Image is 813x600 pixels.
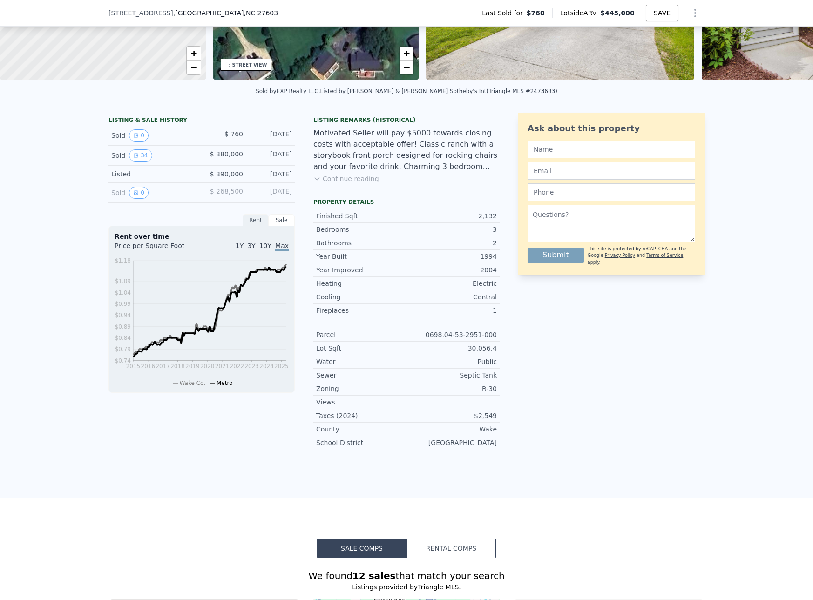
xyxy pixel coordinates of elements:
a: Terms of Service [646,253,683,258]
button: Show Options [686,4,705,22]
a: Zoom in [400,47,413,61]
div: Price per Square Foot [115,241,202,256]
div: 30,056.4 [406,344,497,353]
div: Listing Remarks (Historical) [313,116,500,124]
tspan: $0.99 [115,301,131,307]
tspan: 2017 [156,363,170,370]
div: Heating [316,279,406,288]
tspan: $0.89 [115,324,131,330]
button: View historical data [129,187,149,199]
tspan: 2020 [200,363,215,370]
span: 3Y [247,242,255,249]
div: Parcel [316,330,406,339]
span: $760 [527,8,545,18]
tspan: $0.79 [115,346,131,352]
div: STREET VIEW [232,61,267,68]
span: 1Y [236,242,244,249]
div: R-30 [406,384,497,393]
div: Finished Sqft [316,211,406,221]
div: Year Improved [316,265,406,275]
div: [DATE] [251,129,292,142]
span: Lotside ARV [560,8,600,18]
div: Rent [243,214,269,226]
div: Public [406,357,497,366]
span: , NC 27603 [244,9,278,17]
div: 0698.04-53-2951-000 [406,330,497,339]
button: Continue reading [313,174,379,183]
tspan: $0.74 [115,357,131,364]
div: [GEOGRAPHIC_DATA] [406,438,497,447]
div: Central [406,292,497,302]
tspan: 2018 [170,363,185,370]
div: Listed by [PERSON_NAME] & [PERSON_NAME] Sotheby's Int (Triangle MLS #2473683) [320,88,557,94]
div: Property details [313,198,500,206]
div: Sold [111,129,194,142]
span: Last Sold for [482,8,527,18]
tspan: 2019 [185,363,200,370]
div: Wake [406,425,497,434]
div: Sale [269,214,295,226]
div: School District [316,438,406,447]
button: Submit [528,248,584,263]
div: County [316,425,406,434]
div: 1 [406,306,497,315]
a: Zoom out [187,61,201,74]
div: Bedrooms [316,225,406,234]
div: Listings provided by Triangle MLS . [108,582,705,592]
button: View historical data [129,129,149,142]
div: Electric [406,279,497,288]
span: Metro [217,380,232,386]
div: 2 [406,238,497,248]
span: $ 268,500 [210,188,243,195]
tspan: 2016 [141,363,156,370]
div: [DATE] [251,169,292,179]
div: [DATE] [251,149,292,162]
a: Privacy Policy [605,253,635,258]
tspan: 2022 [230,363,244,370]
a: Zoom out [400,61,413,74]
tspan: $1.09 [115,278,131,284]
button: View historical data [129,149,152,162]
tspan: 2021 [215,363,230,370]
span: $ 760 [224,130,243,138]
tspan: $0.94 [115,312,131,318]
tspan: 2023 [244,363,259,370]
div: Sold [111,149,194,162]
input: Name [528,141,695,158]
span: 10Y [259,242,271,249]
div: [DATE] [251,187,292,199]
div: Ask about this property [528,122,695,135]
div: Views [316,398,406,407]
div: Sold by EXP Realty LLC . [256,88,320,94]
tspan: 2015 [126,363,141,370]
div: LISTING & SALE HISTORY [108,116,295,126]
div: Fireplaces [316,306,406,315]
span: Max [275,242,289,251]
div: Sewer [316,371,406,380]
div: Motivated Seller will pay $5000 towards closing costs with acceptable offer! Classic ranch with a... [313,128,500,172]
div: 2,132 [406,211,497,221]
div: 1994 [406,252,497,261]
div: 2004 [406,265,497,275]
div: 3 [406,225,497,234]
div: Year Built [316,252,406,261]
strong: 12 sales [352,570,396,581]
input: Phone [528,183,695,201]
input: Email [528,162,695,180]
button: SAVE [646,5,678,21]
span: [STREET_ADDRESS] [108,8,173,18]
div: We found that match your search [108,569,705,582]
tspan: 2024 [259,363,274,370]
tspan: $1.04 [115,290,131,296]
div: Sold [111,187,194,199]
span: , [GEOGRAPHIC_DATA] [173,8,278,18]
div: Rent over time [115,232,289,241]
div: Listed [111,169,194,179]
span: Wake Co. [180,380,206,386]
button: Rental Comps [406,539,496,558]
div: Bathrooms [316,238,406,248]
a: Zoom in [187,47,201,61]
div: Lot Sqft [316,344,406,353]
span: $445,000 [600,9,635,17]
div: $2,549 [406,411,497,420]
